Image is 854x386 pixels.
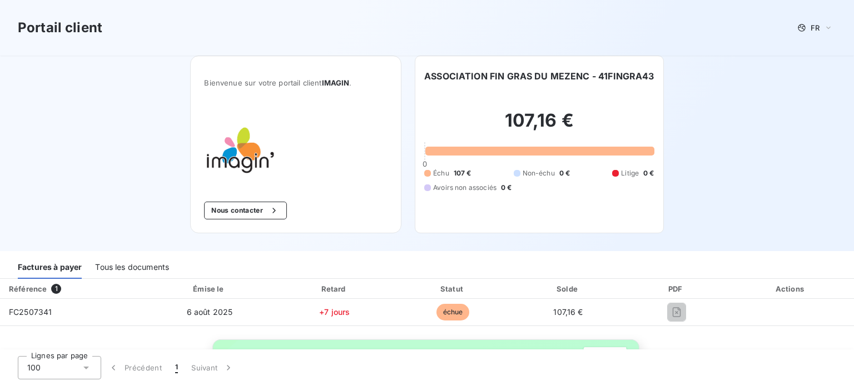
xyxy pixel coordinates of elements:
[424,69,654,83] h6: ASSOCIATION FIN GRAS DU MEZENC - 41FINGRA43
[175,362,178,373] span: 1
[147,283,272,294] div: Émise le
[730,283,852,294] div: Actions
[514,283,623,294] div: Solde
[51,284,61,294] span: 1
[18,255,82,279] div: Factures à payer
[643,168,654,178] span: 0 €
[204,78,388,87] span: Bienvenue sur votre portail client .
[454,168,471,178] span: 107 €
[27,362,41,373] span: 100
[621,168,639,178] span: Litige
[627,283,725,294] div: PDF
[433,183,496,193] span: Avoirs non associés
[424,109,654,143] h2: 107,16 €
[204,114,275,184] img: Company logo
[9,284,47,293] div: Référence
[187,307,233,317] span: 6 août 2025
[277,283,392,294] div: Retard
[433,168,449,178] span: Échu
[811,23,820,32] span: FR
[559,168,570,178] span: 0 €
[436,304,470,320] span: échue
[95,255,169,279] div: Tous les documents
[101,356,168,379] button: Précédent
[204,202,286,219] button: Nous contacter
[168,356,185,379] button: 1
[185,356,241,379] button: Suivant
[523,168,555,178] span: Non-échu
[553,307,583,317] span: 107,16 €
[423,159,427,168] span: 0
[9,307,52,317] span: FC2507341
[396,283,509,294] div: Statut
[501,183,512,193] span: 0 €
[319,307,350,317] span: +7 jours
[322,78,350,87] span: IMAGIN
[18,18,102,38] h3: Portail client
